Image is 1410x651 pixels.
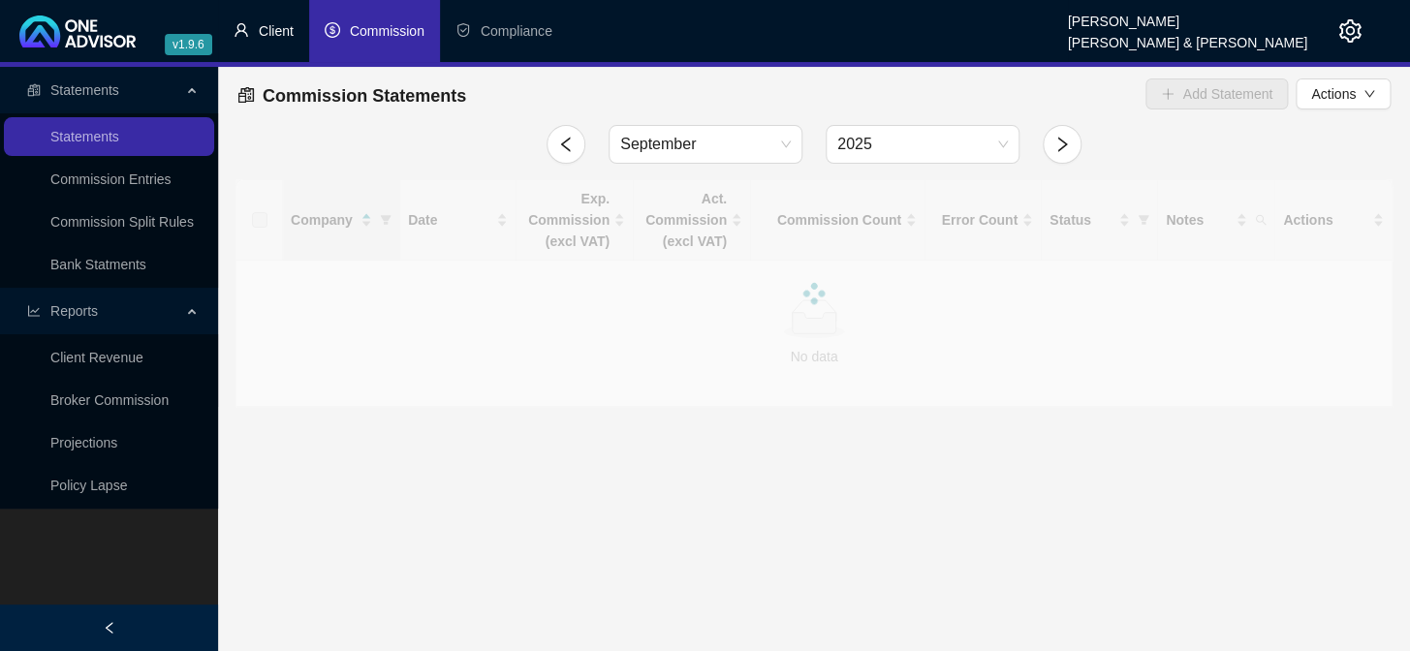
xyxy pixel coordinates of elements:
span: down [1363,88,1375,100]
span: Reports [50,303,98,319]
span: Client [259,23,294,39]
span: reconciliation [237,86,255,104]
span: Statements [50,82,119,98]
button: Actionsdown [1296,78,1391,109]
div: [PERSON_NAME] & [PERSON_NAME] [1068,26,1307,47]
span: right [1053,136,1071,153]
span: line-chart [27,304,41,318]
img: 2df55531c6924b55f21c4cf5d4484680-logo-light.svg [19,15,136,47]
a: Client Revenue [50,350,143,365]
a: Broker Commission [50,392,169,408]
a: Projections [50,435,117,450]
span: setting [1338,19,1362,43]
a: Commission Split Rules [50,214,194,230]
span: Compliance [481,23,552,39]
span: left [557,136,575,153]
span: dollar [325,22,340,38]
a: Policy Lapse [50,478,127,493]
a: Statements [50,129,119,144]
span: Commission Statements [263,86,466,106]
a: Bank Statments [50,257,146,272]
span: v1.9.6 [165,34,212,55]
div: [PERSON_NAME] [1068,5,1307,26]
span: reconciliation [27,83,41,97]
span: safety [455,22,471,38]
span: Commission [350,23,424,39]
span: Actions [1311,83,1356,105]
span: left [103,621,116,635]
button: Add Statement [1145,78,1288,109]
span: user [234,22,249,38]
span: September [620,126,791,163]
span: 2025 [837,126,1008,163]
a: Commission Entries [50,171,171,187]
